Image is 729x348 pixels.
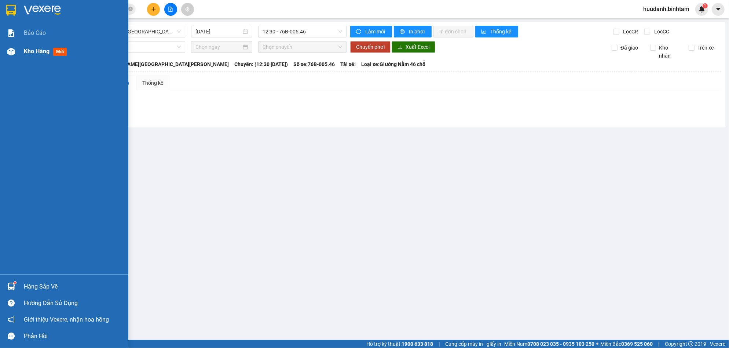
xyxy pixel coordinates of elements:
strong: 0708 023 035 - 0935 103 250 [527,341,594,347]
span: BX Miền Đông cũ ĐT: [26,26,99,40]
span: Giới thiệu Vexere, nhận hoa hồng [24,315,109,324]
span: ⚪️ [596,342,598,345]
span: printer [400,29,406,35]
sup: 1 [14,282,16,284]
b: Tuyến: [GEOGRAPHIC_DATA] - [PERSON_NAME][GEOGRAPHIC_DATA][PERSON_NAME] [30,61,229,67]
span: close-circle [128,7,133,11]
button: caret-down [712,3,725,16]
span: Hỗ trợ kỹ thuật: [366,340,433,348]
span: Kho nhận [656,44,683,60]
input: Chọn ngày [195,43,242,51]
button: syncLàm mới [350,26,392,37]
button: downloadXuất Excel [392,41,435,53]
span: 0961073707 - [54,52,90,59]
span: Làm mới [365,28,386,36]
span: Cung cấp máy in - giấy in: [445,340,502,348]
img: icon-new-feature [699,6,705,12]
span: BX Miền Đông cũ - [14,42,63,49]
strong: CÔNG TY CP BÌNH TÂM [26,4,99,25]
span: copyright [688,341,693,347]
span: 1 [704,3,706,8]
button: In đơn chọn [433,26,473,37]
span: Gửi: [3,42,14,49]
img: solution-icon [7,29,15,37]
span: Số xe: 76B-005.46 [293,60,335,68]
span: mới [53,48,67,56]
span: aim [185,7,190,12]
img: logo-vxr [6,5,16,16]
span: VP Công Ty - [18,52,90,59]
span: notification [8,316,15,323]
input: 14/09/2025 [195,28,242,36]
span: In phơi [409,28,426,36]
button: plus [147,3,160,16]
span: file-add [168,7,173,12]
span: Thống kê [490,28,512,36]
sup: 1 [703,3,708,8]
span: Loại xe: Giường Nằm 46 chỗ [361,60,425,68]
strong: 0369 525 060 [621,341,653,347]
img: warehouse-icon [7,283,15,290]
span: | [439,340,440,348]
img: logo [3,6,25,39]
span: 12:30 - 76B-005.46 [263,26,342,37]
span: message [8,333,15,340]
span: sync [356,29,362,35]
span: Lọc CC [651,28,670,36]
span: caret-down [715,6,722,12]
div: Hướng dẫn sử dụng [24,298,123,309]
span: 0919 110 458 [26,26,99,40]
span: Chuyến: (12:30 [DATE]) [234,60,288,68]
span: close-circle [128,6,133,13]
span: Đã giao [618,44,641,52]
span: Miền Bắc [600,340,653,348]
button: Chuyển phơi [350,41,391,53]
div: Thống kê [142,79,163,87]
button: printerIn phơi [394,26,432,37]
span: Lọc CR [620,28,640,36]
span: Trên xe [695,44,717,52]
span: Chọn chuyến [263,41,342,52]
span: Báo cáo [24,28,46,37]
div: Phản hồi [24,331,123,342]
span: Miền Nam [504,340,594,348]
img: warehouse-icon [7,48,15,55]
span: huudanh.binhtam [637,4,695,14]
button: aim [181,3,194,16]
span: plus [151,7,156,12]
span: Nhận: [3,52,90,59]
span: question-circle [8,300,15,307]
span: Tài xế: [340,60,356,68]
span: Kho hàng [24,48,50,55]
span: bar-chart [481,29,487,35]
span: | [658,340,659,348]
button: bar-chartThống kê [475,26,518,37]
strong: 1900 633 818 [402,341,433,347]
button: file-add [164,3,177,16]
div: Hàng sắp về [24,281,123,292]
